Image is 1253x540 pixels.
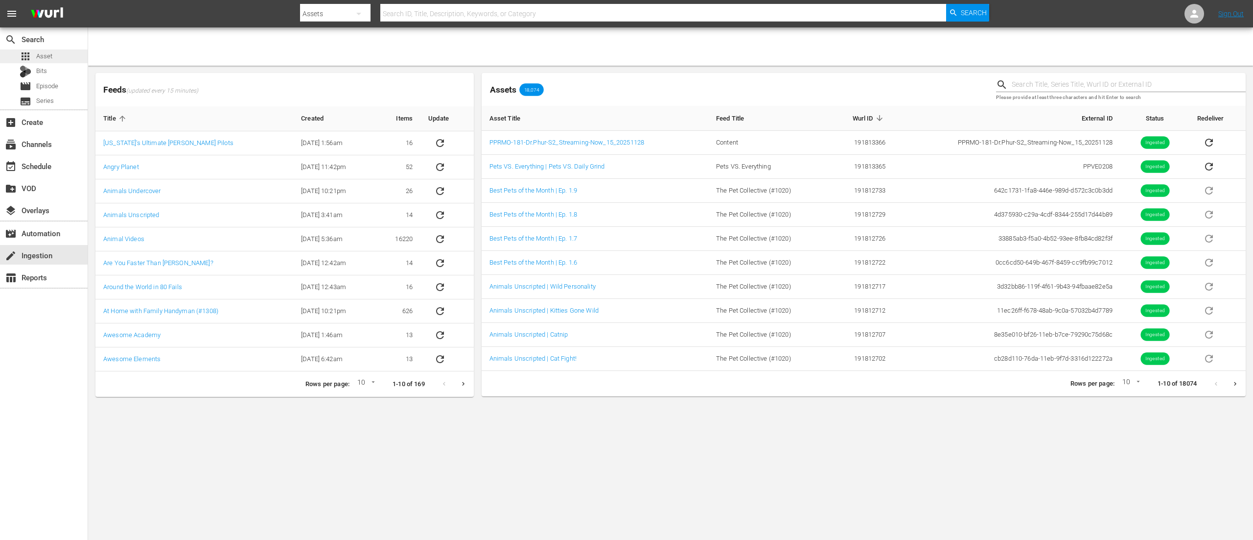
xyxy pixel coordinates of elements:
[894,323,1120,347] td: 8e35e010-bf26-11eb-b7ce-79290c75d68c
[5,183,17,195] span: VOD
[1226,374,1245,393] button: Next page
[708,227,829,251] td: The Pet Collective (#1020)
[1197,234,1221,242] span: Live assets can't be redelivered
[996,94,1246,102] p: Please provide at least three characters and hit Enter to search
[708,131,829,155] td: Content
[894,203,1120,227] td: 4d375930-c29a-4cdf-8344-255d17d44b89
[103,331,161,339] a: Awesome Academy
[36,66,47,76] span: Bits
[1189,106,1246,131] th: Redeliver
[375,299,420,323] td: 626
[454,374,473,393] button: Next page
[293,179,375,203] td: [DATE] 10:21pm
[829,155,894,179] td: 191813365
[829,203,894,227] td: 191812729
[489,307,599,314] a: Animals Unscripted | Kitties Gone Wild
[1118,376,1142,391] div: 10
[894,347,1120,371] td: cb28d110-76da-11eb-9f7d-3316d122272a
[103,211,160,219] a: Animals Unscripted
[1140,355,1169,363] span: Ingested
[708,155,829,179] td: Pets VS. Everything
[375,203,420,227] td: 14
[5,117,17,128] span: Create
[489,283,596,290] a: Animals Unscripted | Wild Personality
[829,251,894,275] td: 191812722
[489,235,577,242] a: Best Pets of the Month | Ep. 1.7
[853,114,886,123] span: Wurl ID
[375,106,420,131] th: Items
[393,380,425,389] p: 1-10 of 169
[375,275,420,299] td: 16
[519,87,544,93] span: 18,074
[103,235,144,243] a: Animal Videos
[375,251,420,275] td: 14
[1197,186,1221,194] span: Live assets can't be redelivered
[829,275,894,299] td: 191812717
[5,250,17,262] span: Ingestion
[95,106,474,371] table: sticky table
[829,323,894,347] td: 191812707
[894,251,1120,275] td: 0cc6cd50-649b-467f-8459-cc9fb99c7012
[103,114,129,123] span: Title
[293,227,375,251] td: [DATE] 5:36am
[829,131,894,155] td: 191813366
[103,163,139,171] a: Angry Planet
[293,131,375,155] td: [DATE] 1:56am
[5,139,17,150] span: Channels
[301,114,336,123] span: Created
[353,377,377,392] div: 10
[126,87,198,95] span: (updated every 15 minutes)
[894,155,1120,179] td: PPVE0208
[1140,307,1169,315] span: Ingested
[293,299,375,323] td: [DATE] 10:21pm
[5,34,17,46] span: Search
[103,307,218,315] a: At Home with Family Handyman (#1308)
[946,4,989,22] button: Search
[36,96,54,106] span: Series
[708,347,829,371] td: The Pet Collective (#1020)
[894,179,1120,203] td: 642c1731-1fa8-446e-989d-d572c3c0b3dd
[489,331,568,338] a: Animals Unscripted | Catnip
[103,355,161,363] a: Awesome Elements
[103,139,233,147] a: [US_STATE]'s Ultimate [PERSON_NAME] Pilots
[1140,283,1169,291] span: Ingested
[708,179,829,203] td: The Pet Collective (#1020)
[708,299,829,323] td: The Pet Collective (#1020)
[375,131,420,155] td: 16
[1197,330,1221,338] span: Live assets can't be redelivered
[829,347,894,371] td: 191812702
[103,187,161,195] a: Animals Undercover
[293,155,375,179] td: [DATE] 11:42pm
[1140,163,1169,171] span: Ingested
[490,85,516,95] span: Assets
[5,205,17,217] span: Overlays
[894,106,1120,131] th: External ID
[708,203,829,227] td: The Pet Collective (#1020)
[1140,211,1169,219] span: Ingested
[1070,379,1114,389] p: Rows per page:
[489,139,644,146] a: PPRMO-181-Dr.Phur-S2_Streaming-Now_15_20251128
[293,203,375,227] td: [DATE] 3:41am
[375,155,420,179] td: 52
[36,81,58,91] span: Episode
[894,131,1120,155] td: PPRMO-181-Dr.Phur-S2_Streaming-Now_15_20251128
[708,106,829,131] th: Feed Title
[961,4,987,22] span: Search
[36,51,52,61] span: Asset
[829,179,894,203] td: 191812733
[20,66,31,77] div: Bits
[375,323,420,347] td: 13
[1197,282,1221,290] span: Live assets can't be redelivered
[375,227,420,251] td: 16220
[708,251,829,275] td: The Pet Collective (#1020)
[375,347,420,371] td: 13
[95,82,474,98] span: Feeds
[293,275,375,299] td: [DATE] 12:43am
[20,50,31,62] span: Asset
[829,227,894,251] td: 191812726
[20,96,31,107] span: Series
[1140,235,1169,243] span: Ingested
[1012,77,1246,92] input: Search Title, Series Title, Wurl ID or External ID
[103,283,182,291] a: Around the World in 80 Fails
[489,211,577,218] a: Best Pets of the Month | Ep. 1.8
